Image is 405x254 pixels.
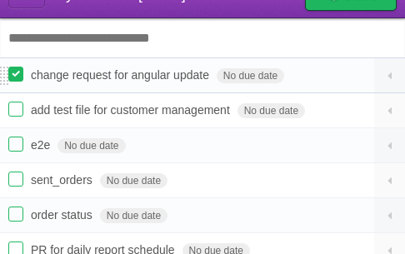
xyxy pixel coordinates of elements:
[237,103,305,118] span: No due date
[8,102,23,117] label: Done
[100,173,167,188] span: No due date
[8,137,23,152] label: Done
[31,138,54,152] span: e2e
[31,68,213,82] span: change request for angular update
[217,68,284,83] span: No due date
[57,138,125,153] span: No due date
[100,208,167,223] span: No due date
[31,103,234,117] span: add test file for customer management
[31,208,97,222] span: order status
[8,207,23,222] label: Done
[31,173,97,187] span: sent_orders
[8,172,23,187] label: Done
[8,67,23,82] label: Done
